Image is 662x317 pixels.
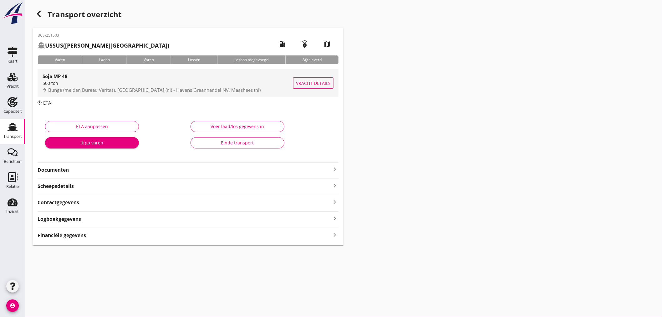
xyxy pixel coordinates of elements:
button: ETA aanpassen [45,121,139,132]
h2: ([PERSON_NAME][GEOGRAPHIC_DATA]) [38,41,169,50]
i: local_gas_station [273,35,291,53]
i: account_circle [6,299,19,312]
strong: Documenten [38,166,331,174]
strong: Scheepsdetails [38,183,74,190]
button: Einde transport [191,137,284,148]
div: Transport [3,134,22,138]
span: Bunge (melden Bureau Veritas), [GEOGRAPHIC_DATA] (nl) - Havens Graanhandel NV, Maashees (nl) [48,87,261,93]
img: logo-small.a267ee39.svg [1,2,24,25]
i: keyboard_arrow_right [331,198,339,206]
div: Ik ga varen [50,139,134,146]
div: Varen [38,55,82,64]
div: Transport overzicht [33,8,344,23]
div: Afgeleverd [285,55,339,64]
div: Relatie [6,184,19,189]
div: Einde transport [196,139,279,146]
i: map [318,35,336,53]
div: Laden [82,55,127,64]
button: Voer laad/los gegevens in [191,121,284,132]
div: Vracht [7,84,19,88]
div: Capaciteit [3,109,22,113]
strong: USSUS [45,42,63,49]
strong: Financiële gegevens [38,232,86,239]
div: 500 ton [43,80,293,86]
button: Vracht details [293,77,334,89]
span: ETA: [43,100,53,106]
i: keyboard_arrow_right [331,214,339,223]
strong: Logboekgegevens [38,216,81,223]
div: Varen [127,55,171,64]
i: keyboard_arrow_right [331,165,339,173]
span: Vracht details [296,80,331,86]
a: Soja MP 48500 tonBunge (melden Bureau Veritas), [GEOGRAPHIC_DATA] (nl) - Havens Graanhandel NV, M... [38,69,339,97]
div: Losbon toegevoegd [217,55,285,64]
p: BCS-251503 [38,33,169,38]
i: keyboard_arrow_right [331,181,339,190]
i: emergency_share [296,35,313,53]
div: Voer laad/los gegevens in [196,123,279,130]
div: ETA aanpassen [50,123,134,130]
i: keyboard_arrow_right [331,231,339,239]
strong: Contactgegevens [38,199,79,206]
button: Ik ga varen [45,137,139,148]
div: Kaart [8,59,18,63]
div: Lossen [171,55,217,64]
div: Inzicht [6,210,19,214]
strong: Soja MP 48 [43,73,68,79]
div: Berichten [4,159,22,164]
